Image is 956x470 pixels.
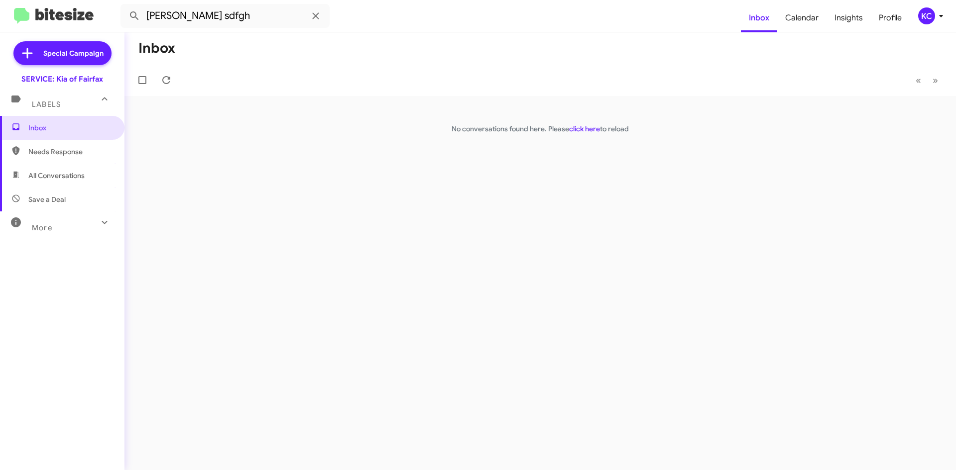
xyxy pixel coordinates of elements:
span: All Conversations [28,171,85,181]
span: More [32,223,52,232]
span: » [933,74,938,87]
span: Special Campaign [43,48,104,58]
a: click here [569,124,600,133]
span: Inbox [28,123,113,133]
span: Save a Deal [28,194,66,204]
a: Special Campaign [13,41,112,65]
div: KC [918,7,935,24]
button: Previous [910,70,927,91]
nav: Page navigation example [910,70,944,91]
button: KC [910,7,945,24]
h1: Inbox [138,40,175,56]
input: Search [120,4,330,28]
span: Needs Response [28,147,113,157]
div: SERVICE: Kia of Fairfax [21,74,103,84]
span: « [916,74,921,87]
a: Calendar [777,3,827,32]
a: Inbox [741,3,777,32]
p: No conversations found here. Please to reload [124,124,956,134]
a: Profile [871,3,910,32]
span: Labels [32,100,61,109]
button: Next [927,70,944,91]
a: Insights [827,3,871,32]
